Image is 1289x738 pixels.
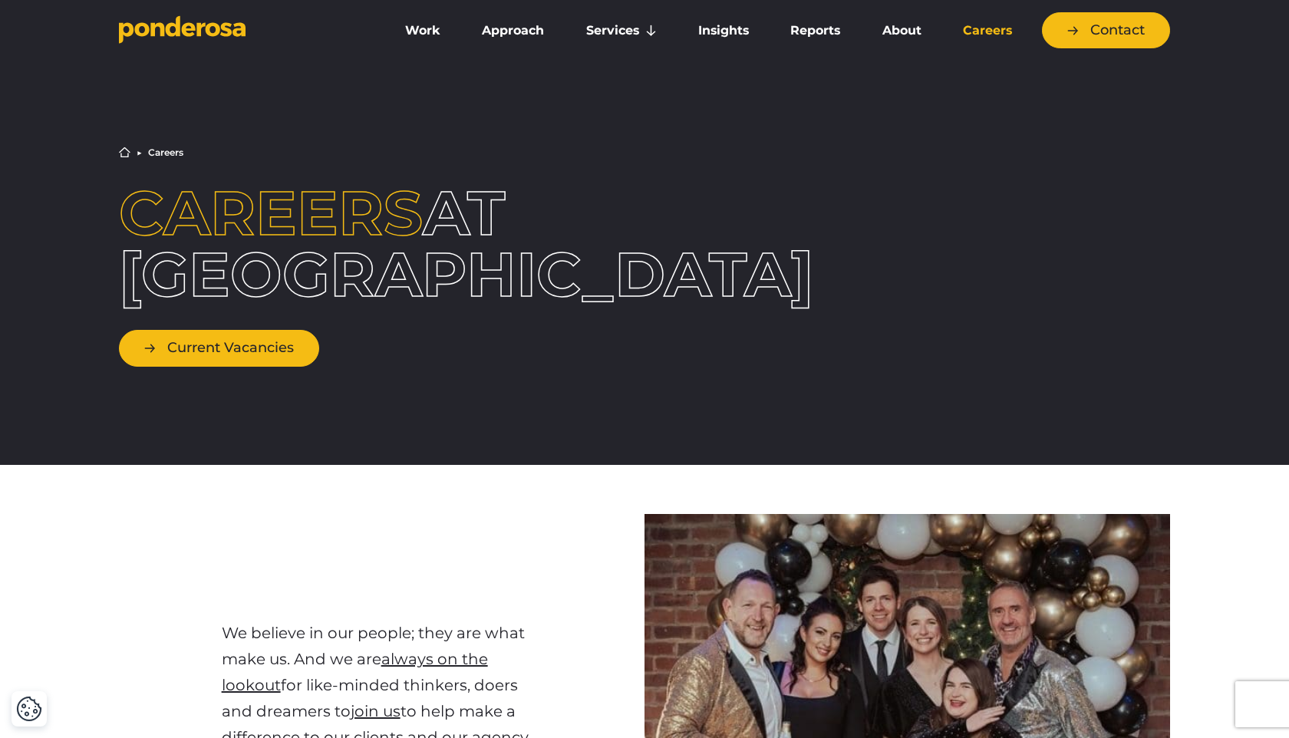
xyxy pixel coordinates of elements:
[137,148,142,157] li: ▶︎
[119,183,543,305] h1: at [GEOGRAPHIC_DATA]
[119,330,319,366] a: Current Vacancies
[464,15,562,47] a: Approach
[773,15,858,47] a: Reports
[387,15,458,47] a: Work
[16,696,42,722] button: Cookie Settings
[569,15,674,47] a: Services
[1042,12,1170,48] a: Contact
[119,147,130,158] a: Home
[119,15,364,46] a: Go to homepage
[681,15,766,47] a: Insights
[351,702,401,720] a: join us
[119,176,423,250] span: Careers
[864,15,938,47] a: About
[148,148,183,157] li: Careers
[945,15,1030,47] a: Careers
[16,696,42,722] img: Revisit consent button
